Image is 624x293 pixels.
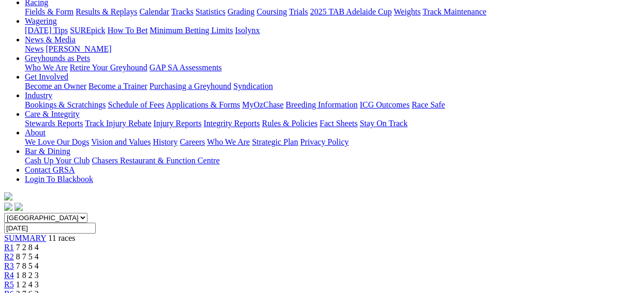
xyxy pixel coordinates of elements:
[16,243,39,252] span: 7 2 8 4
[25,175,93,183] a: Login To Blackbook
[207,137,250,146] a: Who We Are
[4,243,14,252] a: R1
[25,119,83,128] a: Stewards Reports
[14,203,23,211] img: twitter.svg
[46,44,111,53] a: [PERSON_NAME]
[25,63,620,72] div: Greyhounds as Pets
[25,44,620,54] div: News & Media
[4,280,14,289] a: R5
[4,234,46,242] a: SUMMARY
[171,7,194,16] a: Tracks
[25,165,75,174] a: Contact GRSA
[4,252,14,261] a: R2
[25,119,620,128] div: Care & Integrity
[286,100,358,109] a: Breeding Information
[25,110,80,118] a: Care & Integrity
[85,119,151,128] a: Track Injury Rebate
[4,223,96,234] input: Select date
[153,137,177,146] a: History
[25,17,57,25] a: Wagering
[16,280,39,289] span: 1 2 4 3
[70,26,105,35] a: SUREpick
[150,63,222,72] a: GAP SA Assessments
[25,82,86,90] a: Become an Owner
[25,128,46,137] a: About
[70,63,147,72] a: Retire Your Greyhound
[289,7,308,16] a: Trials
[25,82,620,91] div: Get Involved
[252,137,298,146] a: Strategic Plan
[25,100,106,109] a: Bookings & Scratchings
[91,137,151,146] a: Vision and Values
[16,271,39,280] span: 1 8 2 3
[25,7,73,16] a: Fields & Form
[242,100,284,109] a: MyOzChase
[25,156,90,165] a: Cash Up Your Club
[235,26,260,35] a: Isolynx
[228,7,255,16] a: Grading
[310,7,392,16] a: 2025 TAB Adelaide Cup
[423,7,486,16] a: Track Maintenance
[257,7,287,16] a: Coursing
[394,7,421,16] a: Weights
[153,119,201,128] a: Injury Reports
[25,137,620,147] div: About
[25,26,620,35] div: Wagering
[25,91,52,100] a: Industry
[25,147,70,156] a: Bar & Dining
[4,192,12,201] img: logo-grsa-white.png
[108,26,148,35] a: How To Bet
[25,137,89,146] a: We Love Our Dogs
[150,26,233,35] a: Minimum Betting Limits
[16,252,39,261] span: 8 7 5 4
[360,119,407,128] a: Stay On Track
[262,119,318,128] a: Rules & Policies
[92,156,219,165] a: Chasers Restaurant & Function Centre
[4,203,12,211] img: facebook.svg
[76,7,137,16] a: Results & Replays
[4,261,14,270] a: R3
[25,44,43,53] a: News
[411,100,444,109] a: Race Safe
[203,119,260,128] a: Integrity Reports
[25,7,620,17] div: Racing
[300,137,349,146] a: Privacy Policy
[25,156,620,165] div: Bar & Dining
[108,100,164,109] a: Schedule of Fees
[180,137,205,146] a: Careers
[360,100,409,109] a: ICG Outcomes
[88,82,147,90] a: Become a Trainer
[196,7,226,16] a: Statistics
[233,82,273,90] a: Syndication
[25,63,68,72] a: Who We Are
[16,261,39,270] span: 7 8 5 4
[4,271,14,280] a: R4
[25,26,68,35] a: [DATE] Tips
[150,82,231,90] a: Purchasing a Greyhound
[25,35,76,44] a: News & Media
[166,100,240,109] a: Applications & Forms
[25,72,68,81] a: Get Involved
[48,234,75,242] span: 11 races
[320,119,358,128] a: Fact Sheets
[139,7,169,16] a: Calendar
[25,54,90,63] a: Greyhounds as Pets
[25,100,620,110] div: Industry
